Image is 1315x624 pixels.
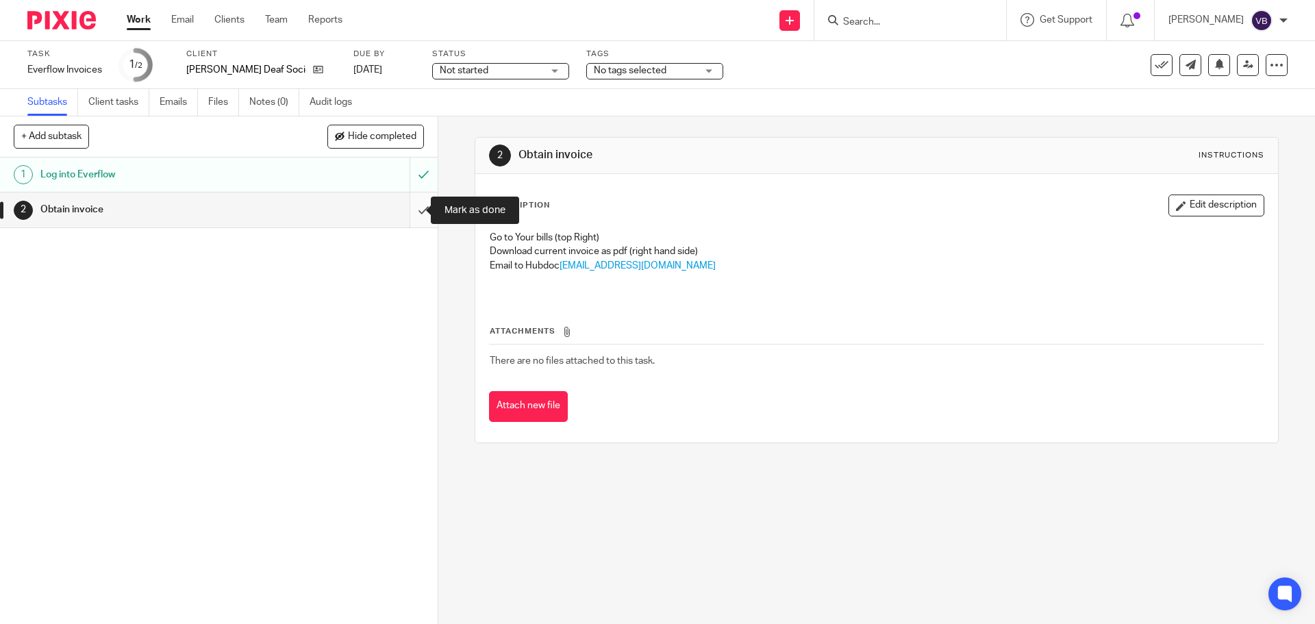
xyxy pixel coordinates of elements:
[432,49,569,60] label: Status
[490,245,1263,258] p: Download current invoice as pdf (right hand side)
[1040,15,1092,25] span: Get Support
[348,132,416,142] span: Hide completed
[129,57,142,73] div: 1
[1168,13,1244,27] p: [PERSON_NAME]
[490,231,1263,245] p: Go to Your bills (top Right)
[490,259,1263,273] p: Email to Hubdoc
[265,13,288,27] a: Team
[842,16,965,29] input: Search
[160,89,198,116] a: Emails
[489,391,568,422] button: Attach new file
[186,63,306,77] p: [PERSON_NAME] Deaf Society
[27,89,78,116] a: Subtasks
[27,63,102,77] div: Everflow Invoices
[353,49,415,60] label: Due by
[327,125,424,148] button: Hide completed
[490,356,655,366] span: There are no files attached to this task.
[353,65,382,75] span: [DATE]
[14,125,89,148] button: + Add subtask
[1199,150,1264,161] div: Instructions
[14,165,33,184] div: 1
[518,148,906,162] h1: Obtain invoice
[310,89,362,116] a: Audit logs
[586,49,723,60] label: Tags
[308,13,342,27] a: Reports
[249,89,299,116] a: Notes (0)
[1251,10,1273,32] img: svg%3E
[127,13,151,27] a: Work
[440,66,488,75] span: Not started
[490,327,555,335] span: Attachments
[560,261,716,271] span: [EMAIL_ADDRESS][DOMAIN_NAME]
[489,200,550,211] p: Description
[208,89,239,116] a: Files
[27,49,102,60] label: Task
[135,62,142,69] small: /2
[40,164,277,185] h1: Log into Everflow
[14,201,33,220] div: 2
[186,49,336,60] label: Client
[27,11,96,29] img: Pixie
[489,145,511,166] div: 2
[214,13,245,27] a: Clients
[88,89,149,116] a: Client tasks
[171,13,194,27] a: Email
[594,66,666,75] span: No tags selected
[1168,195,1264,216] button: Edit description
[40,199,277,220] h1: Obtain invoice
